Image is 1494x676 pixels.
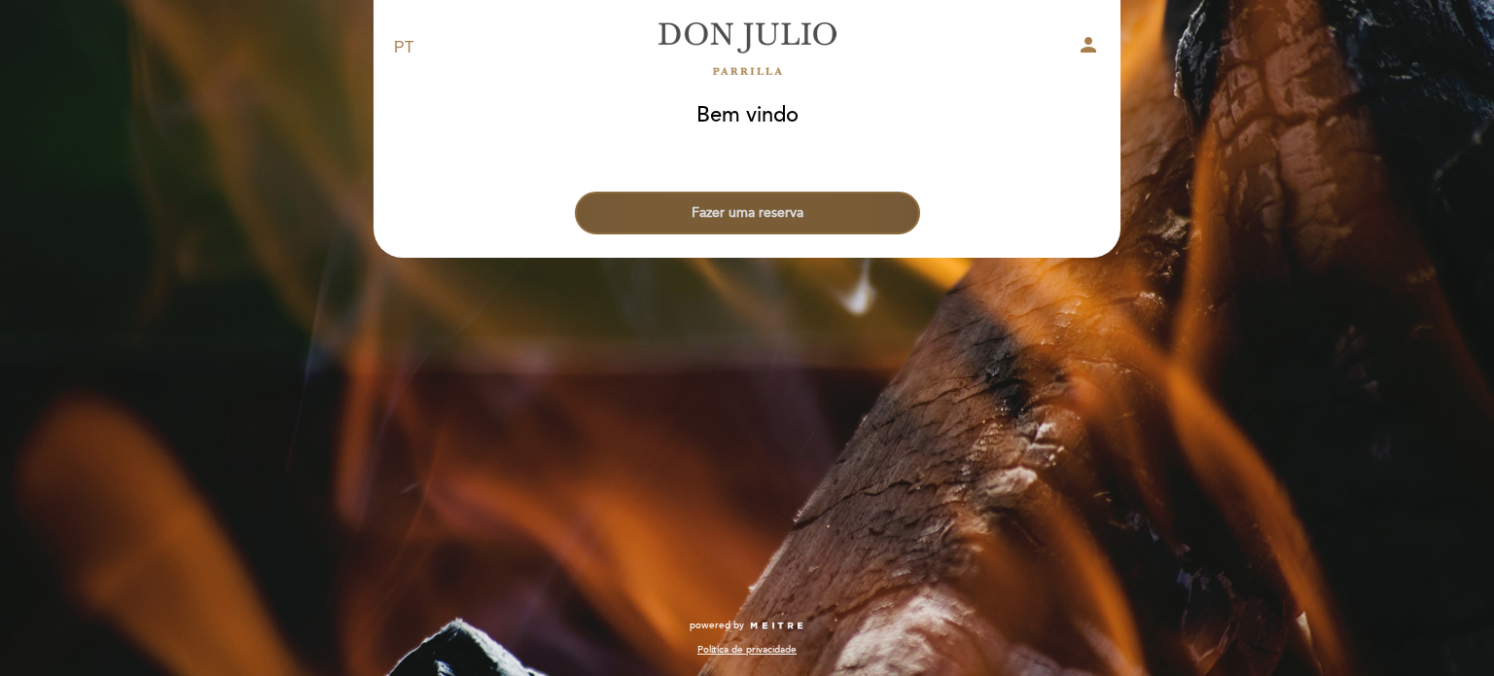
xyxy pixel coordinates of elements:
span: powered by [690,619,744,632]
i: person [1077,33,1100,56]
a: [PERSON_NAME] [625,21,869,75]
img: MEITRE [749,622,804,631]
h1: Bem vindo [696,104,799,127]
a: powered by [690,619,804,632]
a: Política de privacidade [697,643,797,657]
button: Fazer uma reserva [575,192,920,234]
button: person [1077,33,1100,63]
